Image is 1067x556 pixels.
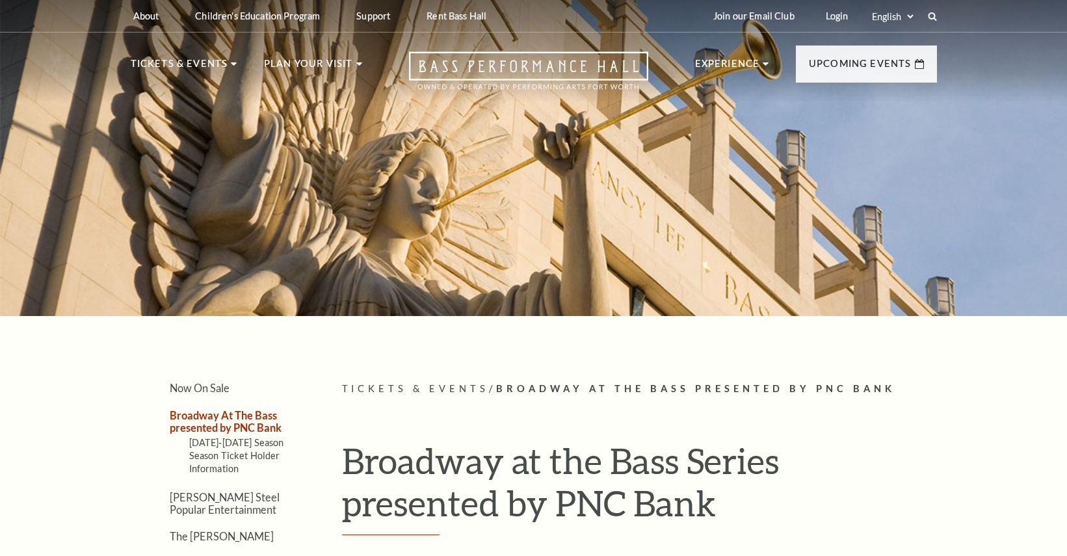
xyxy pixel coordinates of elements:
a: Season Ticket Holder Information [189,450,280,474]
p: About [133,10,159,21]
p: Plan Your Visit [264,56,353,79]
h1: Broadway at the Bass Series presented by PNC Bank [342,440,937,535]
p: Upcoming Events [809,56,912,79]
a: [PERSON_NAME] Steel Popular Entertainment [170,491,280,516]
p: Experience [695,56,760,79]
select: Select: [869,10,916,23]
p: / [342,381,937,397]
a: Now On Sale [170,382,230,394]
p: Tickets & Events [131,56,228,79]
span: Tickets & Events [342,383,490,394]
a: [DATE]-[DATE] Season [189,437,284,448]
p: Children's Education Program [195,10,320,21]
a: The [PERSON_NAME] [170,530,274,542]
span: Broadway At The Bass presented by PNC Bank [496,383,895,394]
a: Broadway At The Bass presented by PNC Bank [170,409,282,434]
p: Rent Bass Hall [427,10,486,21]
p: Support [356,10,390,21]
